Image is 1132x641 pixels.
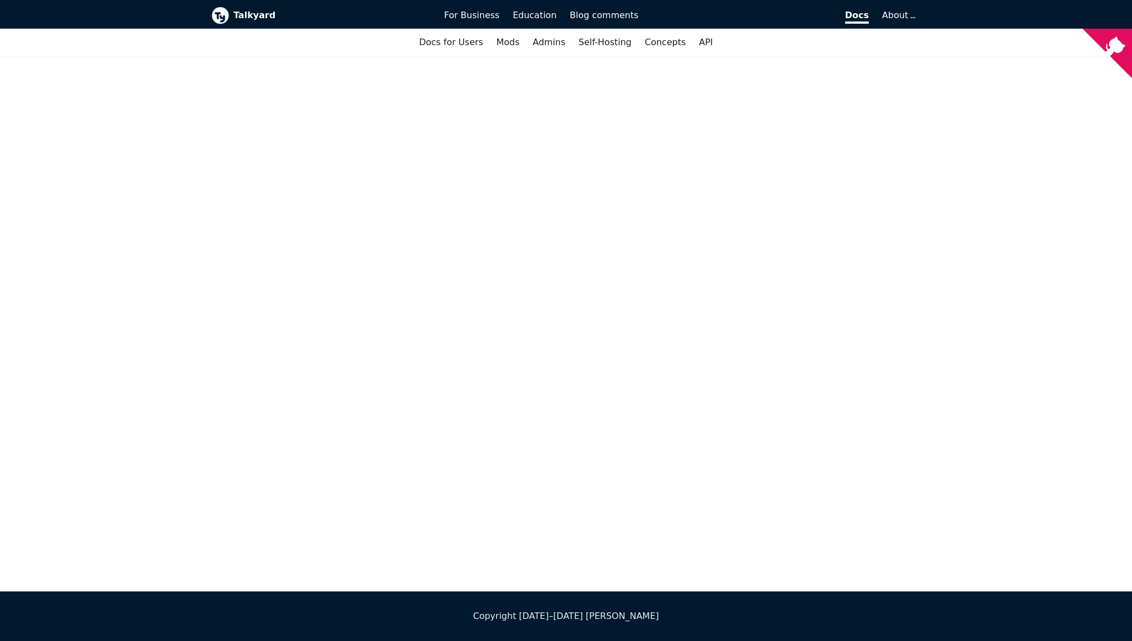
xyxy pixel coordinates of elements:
span: Blog comments [570,10,639,20]
a: Admins [526,33,572,52]
div: Copyright [DATE]–[DATE] [PERSON_NAME] [211,609,921,623]
a: Talkyard logoTalkyard [211,7,429,24]
a: Blog comments [563,6,645,25]
a: Education [506,6,563,25]
b: Talkyard [233,8,429,23]
a: API [693,33,720,52]
a: For Business [438,6,507,25]
span: For Business [444,10,500,20]
span: Docs [845,10,869,24]
a: Self-Hosting [572,33,638,52]
a: Docs [645,6,876,25]
img: Talkyard logo [211,7,229,24]
a: Docs for Users [412,33,489,52]
a: Concepts [638,33,693,52]
span: Education [513,10,557,20]
a: Mods [489,33,526,52]
a: About [882,10,914,20]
